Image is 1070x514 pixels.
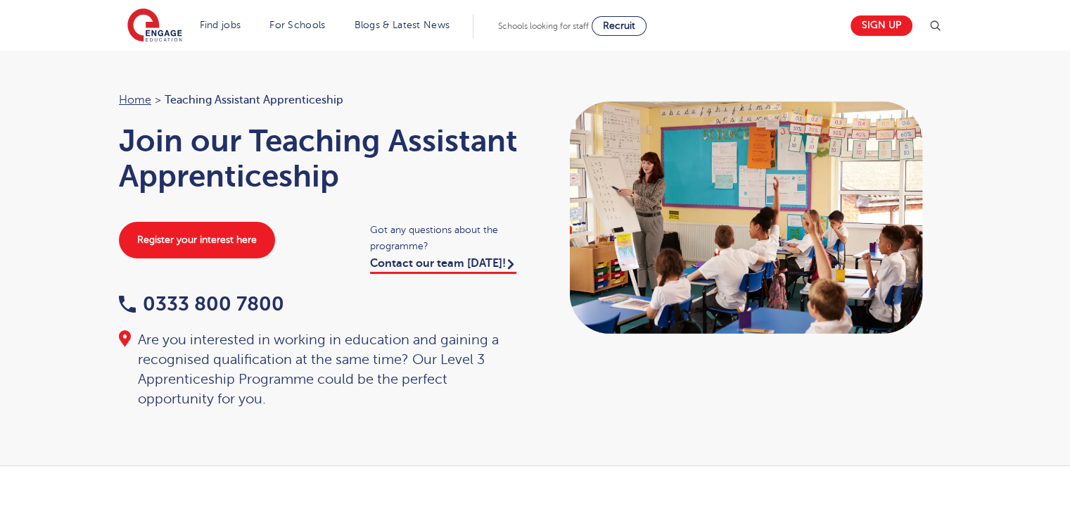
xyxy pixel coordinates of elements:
span: Recruit [603,20,635,31]
span: Got any questions about the programme? [370,222,521,254]
h1: Join our Teaching Assistant Apprenticeship [119,123,521,194]
a: Sign up [851,15,912,36]
a: Contact our team [DATE]! [370,257,516,274]
span: > [155,94,161,106]
a: Register your interest here [119,222,275,258]
img: Engage Education [127,8,182,44]
nav: breadcrumb [119,91,521,109]
a: Recruit [592,16,647,36]
span: Schools looking for staff [498,21,589,31]
a: Blogs & Latest News [355,20,450,30]
a: Find jobs [200,20,241,30]
a: Home [119,94,151,106]
div: Are you interested in working in education and gaining a recognised qualification at the same tim... [119,330,521,409]
a: For Schools [269,20,325,30]
span: Teaching Assistant Apprenticeship [165,91,343,109]
a: 0333 800 7800 [119,293,284,315]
